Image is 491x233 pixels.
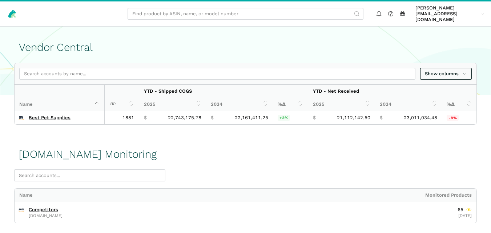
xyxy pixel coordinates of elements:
span: [DOMAIN_NAME] [29,214,63,218]
td: -8.25% [442,111,476,124]
th: 2025: activate to sort column ascending [308,98,375,111]
input: Search accounts... [14,169,165,181]
th: 2024: activate to sort column ascending [206,98,273,111]
td: 1881 [104,111,139,124]
span: [PERSON_NAME][EMAIL_ADDRESS][DOMAIN_NAME] [415,5,479,23]
input: Search accounts by name... [19,68,415,80]
a: Best Pet Supplies [29,115,71,121]
span: $ [313,115,316,121]
a: Competitors [29,207,58,213]
strong: YTD - Net Received [313,88,359,94]
span: -8% [447,115,459,121]
th: Name : activate to sort column descending [15,85,104,111]
strong: YTD - Shipped COGS [144,88,192,94]
div: 65 [458,207,472,213]
th: %Δ: activate to sort column ascending [442,98,476,111]
span: $ [211,115,214,121]
td: 2.63% [273,111,308,124]
span: 22,161,411.25 [235,115,268,121]
span: $ [144,115,147,121]
th: 2025: activate to sort column ascending [139,98,206,111]
div: Name [15,189,361,202]
a: [PERSON_NAME][EMAIL_ADDRESS][DOMAIN_NAME] [413,4,487,24]
h1: [DOMAIN_NAME] Monitoring [19,148,157,160]
span: [DATE] [458,213,472,218]
span: 22,743,175.78 [168,115,201,121]
h1: Vendor Central [19,41,472,53]
input: Find product by ASIN, name, or model number [128,8,363,20]
div: Monitored Products [361,189,476,202]
a: Show columns [420,68,472,80]
th: %Δ: activate to sort column ascending [273,98,308,111]
span: +3% [278,115,290,121]
span: $ [380,115,383,121]
th: : activate to sort column ascending [104,85,139,111]
th: 2024: activate to sort column ascending [375,98,442,111]
span: 23,011,034.48 [404,115,437,121]
span: Show columns [425,70,467,77]
span: 21,112,142.50 [337,115,370,121]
